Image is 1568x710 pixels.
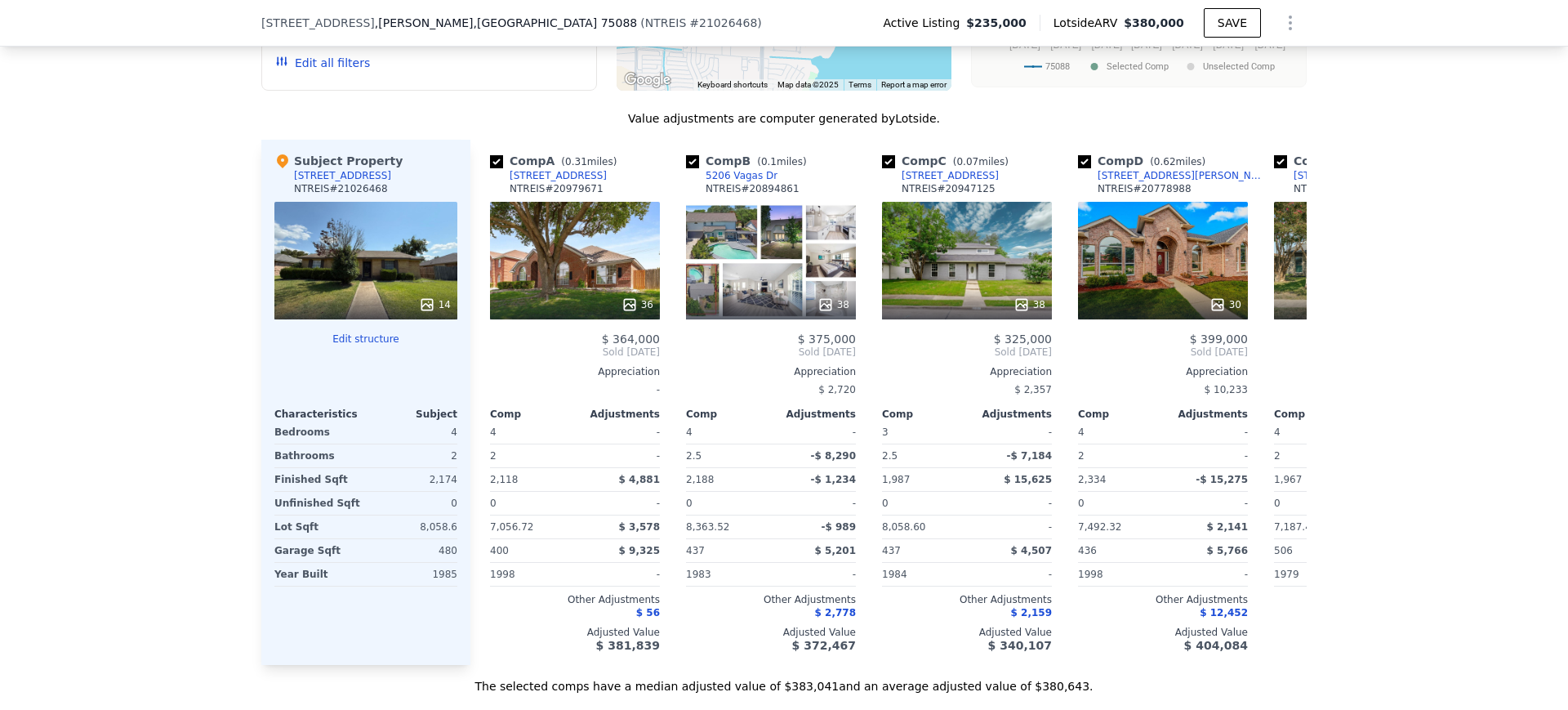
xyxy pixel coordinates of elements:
[771,408,856,421] div: Adjustments
[1091,39,1122,51] text: [DATE]
[274,563,363,586] div: Year Built
[490,444,572,467] div: 2
[815,545,856,556] span: $ 5,201
[686,521,729,533] span: 8,363.52
[490,365,660,378] div: Appreciation
[274,492,363,515] div: Unfinished Sqft
[1274,593,1444,606] div: Other Adjustments
[882,521,925,533] span: 8,058.60
[1007,450,1052,462] span: -$ 7,184
[686,474,714,485] span: 2,188
[1190,333,1248,346] span: $ 399,000
[1205,384,1248,395] span: $ 10,233
[1078,169,1267,182] a: [STREET_ADDRESS][PERSON_NAME]
[645,16,687,29] span: NTREIS
[821,521,856,533] span: -$ 989
[849,80,871,89] a: Terms (opens in new tab)
[902,182,996,195] div: NTREIS # 20947125
[1204,8,1261,38] button: SAVE
[882,153,1015,169] div: Comp C
[792,639,856,652] span: $ 372,467
[1166,421,1248,444] div: -
[419,297,451,313] div: 14
[1213,39,1244,51] text: [DATE]
[1053,15,1124,31] span: Lotside ARV
[686,426,693,438] span: 4
[1172,39,1203,51] text: [DATE]
[619,545,660,556] span: $ 9,325
[1200,607,1248,618] span: $ 12,452
[706,169,777,182] div: 5206 Vagas Dr
[686,153,813,169] div: Comp B
[490,593,660,606] div: Other Adjustments
[369,563,457,586] div: 1985
[774,563,856,586] div: -
[1045,61,1070,72] text: 75088
[565,156,587,167] span: 0.31
[490,498,497,509] span: 0
[1163,408,1248,421] div: Adjustments
[621,69,675,91] a: Open this area in Google Maps (opens a new window)
[510,182,604,195] div: NTREIS # 20979671
[967,408,1052,421] div: Adjustments
[882,545,901,556] span: 437
[375,15,637,31] span: , [PERSON_NAME]
[1274,626,1444,639] div: Adjusted Value
[1274,474,1302,485] span: 1,967
[261,665,1307,694] div: The selected comps have a median adjusted value of $383,041 and an average adjusted value of $380...
[686,626,856,639] div: Adjusted Value
[261,110,1307,127] div: Value adjustments are computer generated by Lotside .
[621,297,653,313] div: 36
[774,492,856,515] div: -
[882,408,967,421] div: Comp
[1274,426,1281,438] span: 4
[818,384,856,395] span: $ 2,720
[1166,444,1248,467] div: -
[1274,545,1293,556] span: 506
[1184,639,1248,652] span: $ 404,084
[1078,365,1248,378] div: Appreciation
[1014,384,1052,395] span: $ 2,357
[882,563,964,586] div: 1984
[1078,426,1085,438] span: 4
[369,444,457,467] div: 2
[970,492,1052,515] div: -
[882,593,1052,606] div: Other Adjustments
[636,607,660,618] span: $ 56
[1078,545,1097,556] span: 436
[1274,365,1444,378] div: Appreciation
[490,521,533,533] span: 7,056.72
[640,15,762,31] div: ( )
[882,498,889,509] span: 0
[1274,346,1444,359] span: Sold [DATE]
[366,408,457,421] div: Subject
[1098,182,1192,195] div: NTREIS # 20778988
[1078,346,1248,359] span: Sold [DATE]
[1078,474,1106,485] span: 2,334
[1050,39,1081,51] text: [DATE]
[1078,563,1160,586] div: 1998
[490,426,497,438] span: 4
[621,69,675,91] img: Google
[294,182,388,195] div: NTREIS # 21026468
[1196,474,1248,485] span: -$ 15,275
[1254,39,1285,51] text: [DATE]
[490,346,660,359] span: Sold [DATE]
[1294,182,1388,195] div: NTREIS # 20816616
[882,444,964,467] div: 2.5
[1078,593,1248,606] div: Other Adjustments
[578,421,660,444] div: -
[1274,563,1356,586] div: 1979
[274,421,363,444] div: Bedrooms
[578,563,660,586] div: -
[1078,521,1121,533] span: 7,492.32
[490,474,518,485] span: 2,118
[686,346,856,359] span: Sold [DATE]
[761,156,777,167] span: 0.1
[774,421,856,444] div: -
[988,639,1052,652] span: $ 340,107
[602,333,660,346] span: $ 364,000
[1207,545,1248,556] span: $ 5,766
[1009,39,1040,51] text: [DATE]
[1011,545,1052,556] span: $ 4,507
